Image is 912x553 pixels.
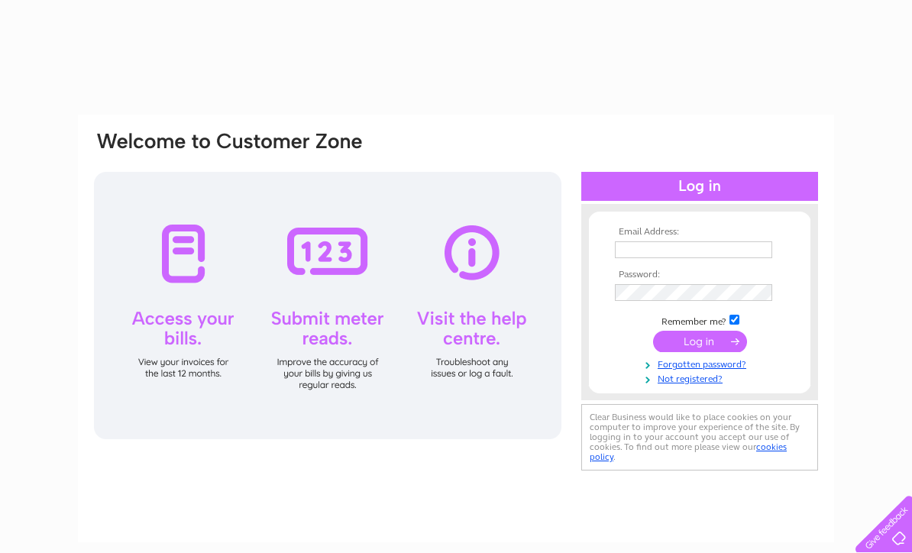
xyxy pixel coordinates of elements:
a: Forgotten password? [615,356,788,370]
th: Email Address: [611,227,788,238]
th: Password: [611,270,788,280]
a: cookies policy [590,441,787,462]
a: Not registered? [615,370,788,385]
div: Clear Business would like to place cookies on your computer to improve your experience of the sit... [581,404,818,471]
input: Submit [653,331,747,352]
td: Remember me? [611,312,788,328]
